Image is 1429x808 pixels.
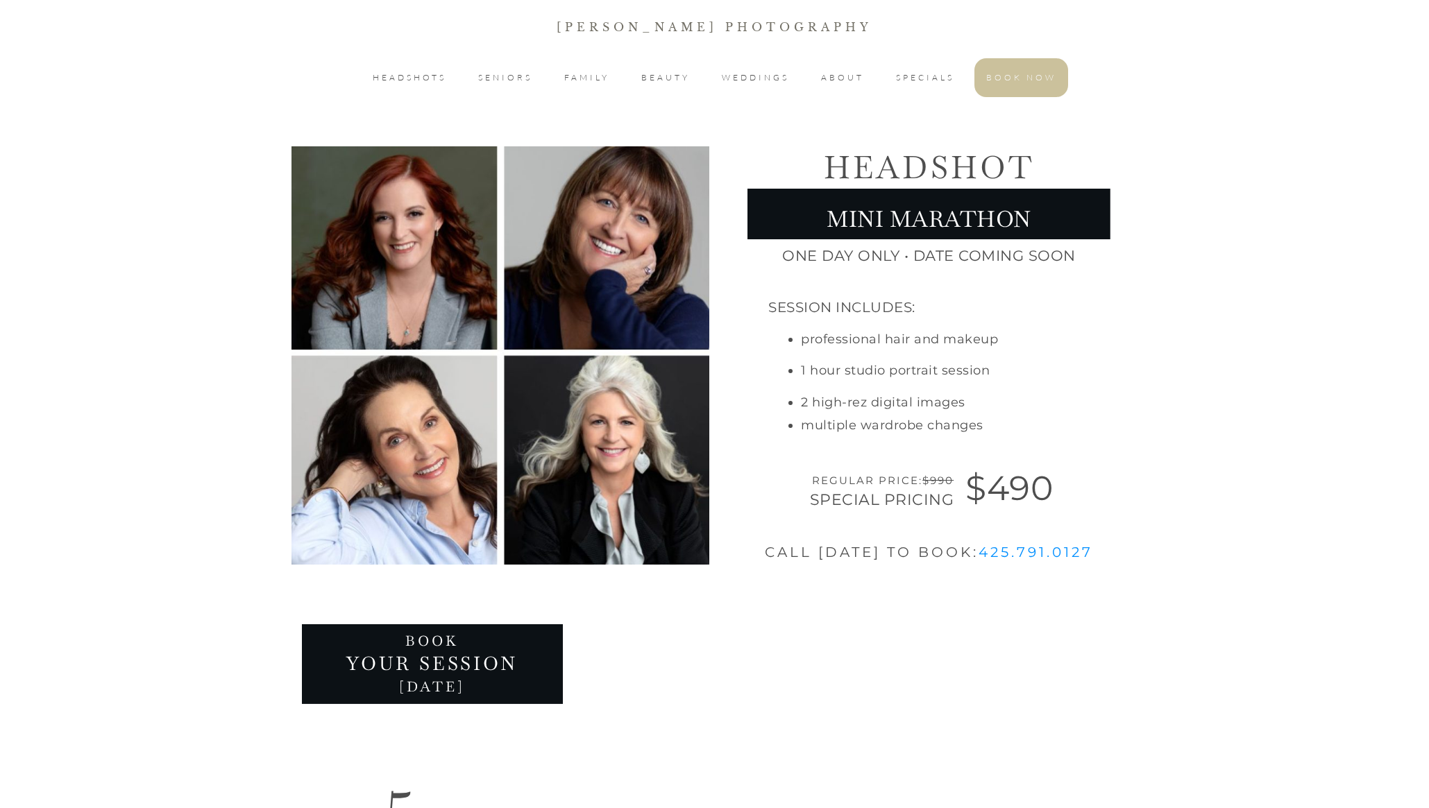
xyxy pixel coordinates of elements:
h2: [DATE] [303,677,563,703]
a: BEAUTY [641,69,690,86]
a: SENIORS [478,69,532,86]
span: Special Pricing [810,490,954,509]
li: Professional Hair and Makeup [801,331,998,362]
p: Mini Marathon [748,189,1110,239]
a: FAMILY [564,69,609,86]
li: 1 Hour Studio Portrait Session [801,362,998,393]
p: Session Includes: [768,283,915,320]
h4: CALL [DATE] TO BOOK: [765,540,1093,571]
p: $490 [965,458,1063,518]
li: Multiple Wardrobe Changes [801,417,998,448]
h2: Your Session [303,651,563,677]
a: BOOK NOW [986,69,1056,86]
a: HEADSHOTS [373,69,446,86]
img: Headshot Mini [291,146,710,565]
h2: Book [303,631,563,651]
h1: Headshot [748,147,1110,188]
p: One Day Only • Date Coming Soon [748,240,1110,269]
a: 425.791.0127 [979,544,1093,560]
a: WEDDINGS [722,69,789,86]
a: SPECIALS [896,69,954,86]
li: 2 High-Rez Digital Images [801,394,998,417]
a: ABOUT [821,69,864,86]
p: [PERSON_NAME] Photography [1,17,1428,37]
span: Regular Price: [812,474,954,487]
span: $990 [922,474,954,487]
